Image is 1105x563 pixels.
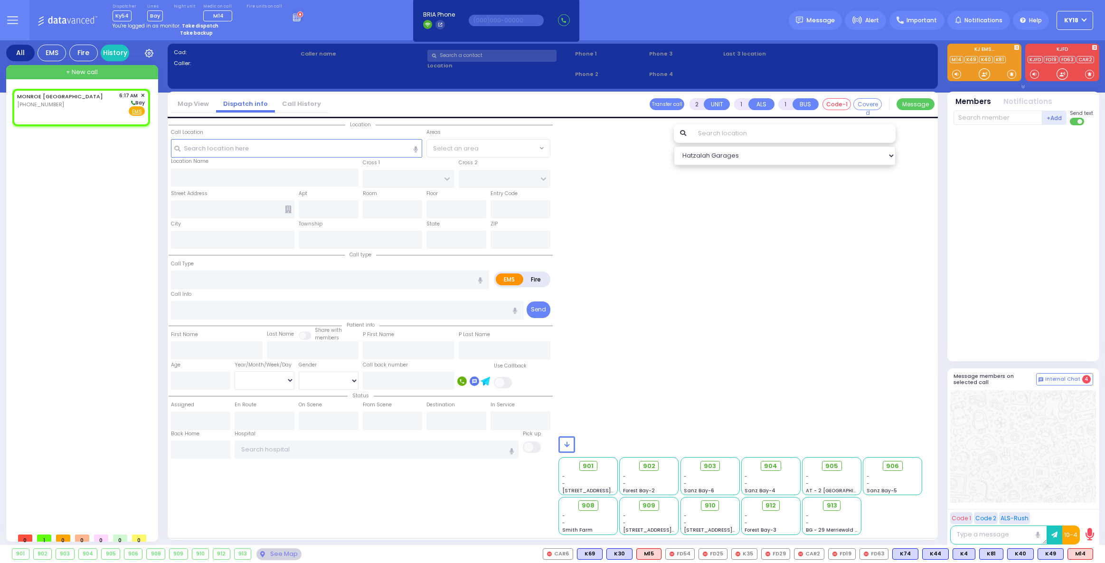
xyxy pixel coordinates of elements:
[623,519,626,526] span: -
[203,4,236,9] label: Medic on call
[806,526,859,534] span: BG - 29 Merriewold S.
[583,461,594,471] span: 901
[1062,525,1080,544] button: 10-4
[867,480,869,487] span: -
[216,99,275,108] a: Dispatch info
[623,480,626,487] span: -
[1036,373,1093,385] button: Internal Chat 4
[180,29,213,37] strong: Take backup
[1038,548,1064,560] div: K49
[1070,117,1085,126] label: Turn off text
[684,526,774,534] span: [STREET_ADDRESS][PERSON_NAME]
[1038,548,1064,560] div: BLS
[562,487,652,494] span: [STREET_ADDRESS][PERSON_NAME]
[670,552,674,556] img: red-radio-icon.svg
[1039,377,1043,382] img: comment-alt.png
[922,548,949,560] div: BLS
[174,59,297,67] label: Caller:
[1057,11,1093,30] button: KY18
[1007,548,1034,560] div: K40
[459,331,490,338] label: P Last Name
[147,10,163,21] span: Bay
[979,548,1003,560] div: BLS
[543,548,573,560] div: CAR6
[1070,110,1093,117] span: Send text
[1042,111,1067,125] button: +Add
[235,549,251,559] div: 913
[806,519,809,526] span: -
[182,22,218,29] strong: Take dispatch
[547,552,552,556] img: red-radio-icon.svg
[950,56,963,63] a: M14
[101,45,129,61] a: History
[130,99,145,106] span: Bay
[141,92,145,100] span: ✕
[56,535,70,542] span: 0
[426,129,441,136] label: Areas
[806,16,835,25] span: Message
[491,401,515,409] label: In Service
[832,552,837,556] img: red-radio-icon.svg
[113,10,132,21] span: Ky54
[342,321,379,328] span: Patient info
[955,96,991,107] button: Members
[235,441,518,459] input: Search hospital
[704,98,730,110] button: UNIT
[994,56,1006,63] a: K81
[897,98,935,110] button: Message
[491,190,518,197] label: Entry Code
[171,361,180,369] label: Age
[147,4,163,9] label: Lines
[649,50,720,58] span: Phone 3
[1025,47,1099,54] label: KJFD
[275,99,328,108] a: Call History
[171,260,194,268] label: Call Type
[363,401,392,409] label: From Scene
[684,512,687,519] span: -
[577,548,603,560] div: BLS
[285,206,292,213] span: Other building occupants
[171,430,199,438] label: Back Home
[18,535,32,542] span: 0
[704,461,716,471] span: 903
[17,101,64,108] span: [PHONE_NUMBER]
[643,461,655,471] span: 902
[822,98,851,110] button: Code-1
[12,549,29,559] div: 901
[999,512,1030,524] button: ALS-Rush
[459,159,478,167] label: Cross 2
[235,430,255,438] label: Hospital
[947,47,1021,54] label: KJ EMS...
[765,501,776,510] span: 912
[922,548,949,560] div: K44
[864,552,869,556] img: red-radio-icon.svg
[705,501,716,510] span: 910
[577,548,603,560] div: K69
[684,473,687,480] span: -
[892,548,918,560] div: BLS
[794,548,824,560] div: CAR2
[582,501,595,510] span: 908
[723,50,827,58] label: Last 3 location
[684,519,687,526] span: -
[964,56,978,63] a: K49
[684,487,714,494] span: Sanz Bay-6
[171,139,423,157] input: Search location here
[171,331,198,338] label: First Name
[761,548,790,560] div: FD29
[806,487,876,494] span: AT - 2 [GEOGRAPHIC_DATA]
[954,111,1042,125] input: Search member
[17,93,103,100] a: MONROE [GEOGRAPHIC_DATA]
[299,220,322,228] label: Township
[859,548,888,560] div: FD63
[731,548,757,560] div: K35
[267,330,294,338] label: Last Name
[345,251,376,258] span: Call type
[56,549,74,559] div: 903
[1044,56,1058,63] a: FD19
[119,92,138,99] span: 6:17 AM
[363,361,408,369] label: Call back number
[363,159,380,167] label: Cross 1
[865,16,879,25] span: Alert
[562,519,565,526] span: -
